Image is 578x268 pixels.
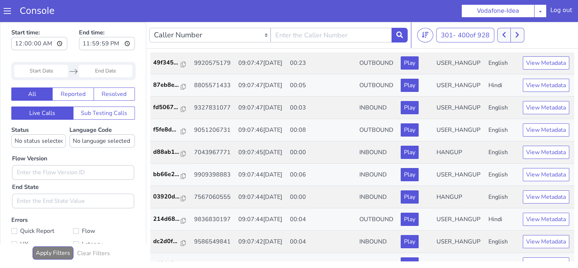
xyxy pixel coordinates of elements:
[434,186,486,209] td: USER_HANGUP
[486,186,520,209] td: Hindi
[287,30,356,52] td: 00:23
[153,170,188,179] a: 03920d...
[434,209,486,231] td: USER_HANGUP
[191,75,235,97] td: 9327831077
[77,228,110,235] h6: Clear Filters
[235,164,287,186] td: 09:07:44[DATE]
[235,142,287,164] td: 09:07:44[DATE]
[271,6,392,21] input: Enter the Caller Number
[287,97,356,119] td: 00:08
[356,97,398,119] td: OUTBOUND
[356,119,398,142] td: INBOUND
[434,30,486,52] td: USER_HANGUP
[191,186,235,209] td: 9836830197
[486,52,520,75] td: Hindi
[356,231,398,253] td: INBOUND
[191,30,235,52] td: 9920575179
[550,6,572,18] div: Log out
[11,6,63,16] a: Console
[486,231,520,253] td: English
[153,148,188,157] a: bb66e2...
[52,66,94,79] button: Reported
[153,81,181,90] p: fd5067...
[523,57,569,70] button: View Metadata
[486,30,520,52] td: English
[486,142,520,164] td: English
[191,97,235,119] td: 9051206731
[356,52,398,75] td: OUTBOUND
[191,231,235,253] td: 9925541993
[401,168,419,182] button: Play
[11,66,53,79] button: All
[486,97,520,119] td: English
[434,142,486,164] td: USER_HANGUP
[235,52,287,75] td: 09:07:47[DATE]
[69,104,135,126] label: Language Code
[191,119,235,142] td: 7043967771
[191,52,235,75] td: 8805571433
[235,119,287,142] td: 09:07:45[DATE]
[356,209,398,231] td: INBOUND
[153,237,181,246] p: ed0dc6...
[79,4,135,30] label: End time:
[94,66,135,79] button: Resolved
[235,209,287,231] td: 09:07:42[DATE]
[434,119,486,142] td: HANGUP
[486,119,520,142] td: English
[401,191,419,204] button: Play
[12,172,134,186] input: Enter the End State Value
[153,170,181,179] p: 03920d...
[287,52,356,75] td: 00:05
[153,126,188,134] a: d88ab1...
[434,164,486,186] td: HANGUP
[12,161,39,170] label: End State
[191,142,235,164] td: 9909398883
[436,6,494,21] button: 301- 400of 928
[523,168,569,182] button: View Metadata
[153,215,181,224] p: dc2d0f...
[153,237,188,246] a: ed0dc6...
[486,164,520,186] td: English
[356,186,398,209] td: OUTBOUND
[69,112,135,126] select: Language Code
[153,36,188,45] a: 49f345...
[287,186,356,209] td: 00:04
[287,142,356,164] td: 00:06
[401,146,419,159] button: Play
[11,217,73,227] label: UX
[153,81,188,90] a: fd5067...
[153,193,181,201] p: 214d68...
[11,15,67,28] input: Start time:
[153,126,181,134] p: d88ab1...
[153,103,188,112] a: f5fe8d...
[14,43,68,55] input: Start Date
[434,231,486,253] td: HANGUP
[401,235,419,249] button: Play
[12,132,47,141] label: Flow Version
[356,30,398,52] td: OUTBOUND
[73,85,135,98] button: Sub Testing Calls
[434,52,486,75] td: USER_HANGUP
[11,112,66,126] select: Status
[153,36,181,45] p: 49f345...
[523,213,569,226] button: View Metadata
[235,186,287,209] td: 09:07:44[DATE]
[523,124,569,137] button: View Metadata
[73,217,135,227] label: Latency
[401,101,419,115] button: Play
[11,204,73,214] label: Quick Report
[79,15,135,28] input: End time:
[153,59,181,67] p: 87eb8e...
[356,164,398,186] td: INBOUND
[458,9,490,18] span: 400 of 928
[73,204,135,214] label: Flow
[401,34,419,48] button: Play
[191,164,235,186] td: 7567060555
[235,231,287,253] td: 09:07:41[DATE]
[401,57,419,70] button: Play
[12,143,134,158] input: Enter the Flow Version ID
[153,215,188,224] a: dc2d0f...
[153,148,181,157] p: bb66e2...
[153,103,181,112] p: f5fe8d...
[11,85,73,98] button: Live Calls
